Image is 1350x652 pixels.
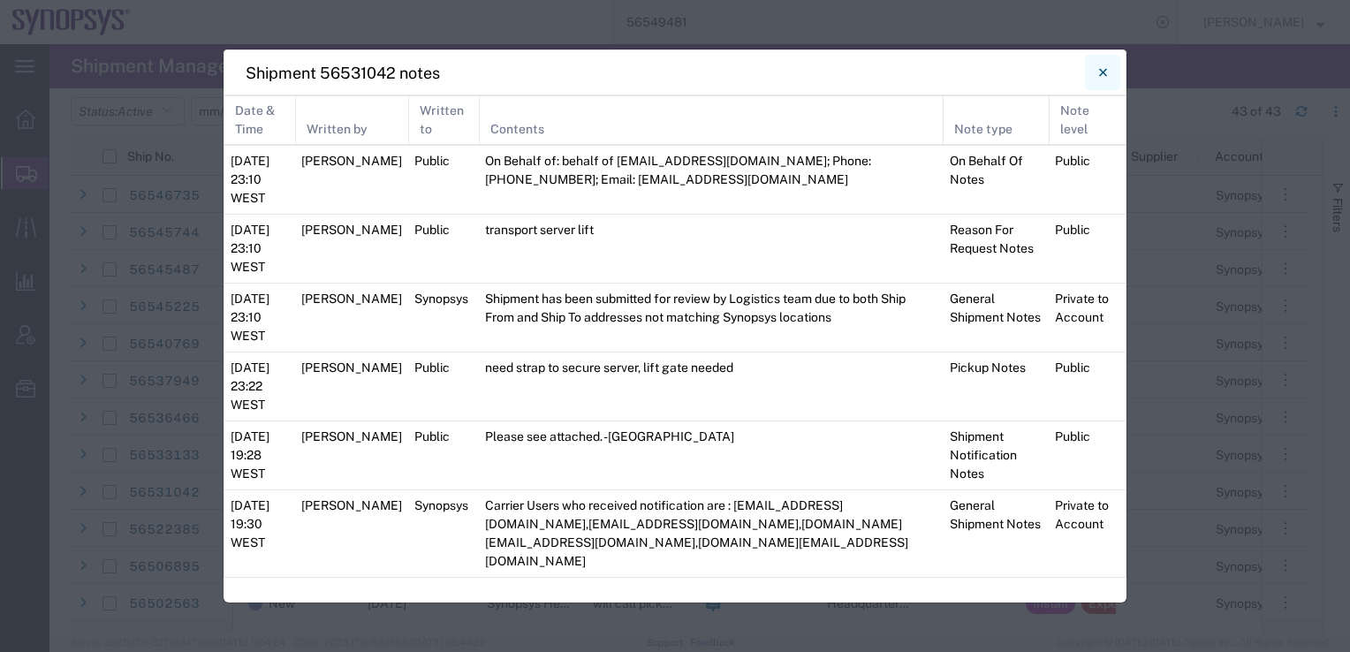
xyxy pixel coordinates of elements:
span: [PERSON_NAME] [301,154,402,168]
span: [PERSON_NAME] [301,498,402,512]
span: [DATE] 23:22 WEST [231,360,269,412]
span: [PERSON_NAME] [301,292,402,306]
span: transport server lift [485,223,594,237]
span: need strap to secure server, lift gate needed [485,360,733,375]
span: Public [1055,154,1090,168]
span: Written to [420,103,464,136]
span: Date & Time [235,103,275,136]
span: Public [414,223,450,237]
span: Contents [490,122,544,136]
span: Shipment Notification Notes [950,429,1017,481]
span: [PERSON_NAME] [301,360,402,375]
span: [PERSON_NAME] [301,429,402,444]
span: [DATE] 23:10 WEST [231,292,269,343]
span: Note type [954,122,1012,136]
span: [DATE] 19:30 WEST [231,498,269,550]
span: Pickup Notes [950,360,1026,375]
span: [DATE] 23:10 WEST [231,154,269,205]
button: Close [1085,55,1120,90]
h4: Shipment 56531042 notes [246,61,440,85]
span: Shipment has been submitted for review by Logistics team due to both Ship From and Ship To addres... [485,292,906,324]
span: Synopsys [414,498,468,512]
span: Private to Account [1055,498,1109,531]
span: Synopsys [414,292,468,306]
span: [DATE] 23:10 WEST [231,223,269,274]
span: Reason For Request Notes [950,223,1034,255]
span: Public [414,360,450,375]
span: Note level [1060,103,1089,136]
span: Please see attached. -[GEOGRAPHIC_DATA] [485,429,734,444]
span: Private to Account [1055,292,1109,324]
span: Public [1055,429,1090,444]
span: Public [1055,223,1090,237]
span: On Behalf Of Notes [950,154,1023,186]
span: Carrier Users who received notification are : [EMAIL_ADDRESS][DOMAIN_NAME],[EMAIL_ADDRESS][DOMAIN... [485,498,908,568]
span: On Behalf of: behalf of [EMAIL_ADDRESS][DOMAIN_NAME]; Phone: [PHONE_NUMBER]; Email: [EMAIL_ADDRES... [485,154,871,186]
span: General Shipment Notes [950,498,1041,531]
span: Public [414,429,450,444]
span: [PERSON_NAME] [301,223,402,237]
span: Written by [307,122,368,136]
span: Public [1055,360,1090,375]
span: General Shipment Notes [950,292,1041,324]
span: [DATE] 19:28 WEST [231,429,269,481]
span: Public [414,154,450,168]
